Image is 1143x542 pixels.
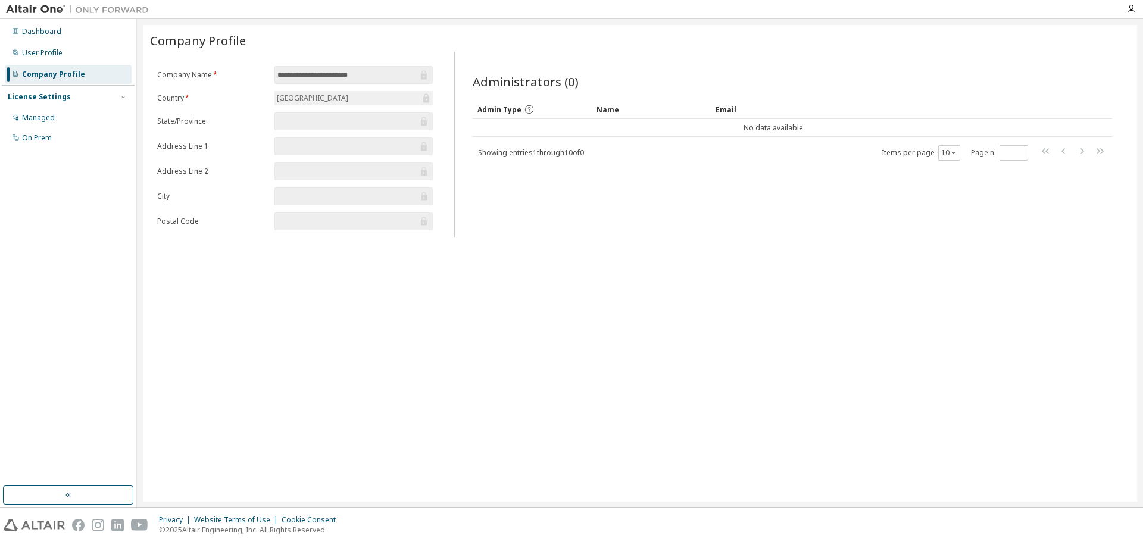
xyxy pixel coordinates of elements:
div: [GEOGRAPHIC_DATA] [274,91,433,105]
div: Cookie Consent [282,515,343,525]
div: Privacy [159,515,194,525]
div: Company Profile [22,70,85,79]
span: Items per page [882,145,960,161]
img: instagram.svg [92,519,104,531]
div: Name [597,100,706,119]
span: Showing entries 1 through 10 of 0 [478,148,584,158]
span: Page n. [971,145,1028,161]
div: Managed [22,113,55,123]
div: [GEOGRAPHIC_DATA] [275,92,350,105]
div: Dashboard [22,27,61,36]
span: Administrators (0) [473,73,579,90]
label: Postal Code [157,217,267,226]
img: facebook.svg [72,519,85,531]
td: No data available [473,119,1074,137]
span: Admin Type [477,105,521,115]
div: Email [716,100,825,119]
button: 10 [941,148,957,158]
span: Company Profile [150,32,246,49]
div: License Settings [8,92,71,102]
img: Altair One [6,4,155,15]
div: On Prem [22,133,52,143]
label: State/Province [157,117,267,126]
label: Country [157,93,267,103]
label: Address Line 1 [157,142,267,151]
img: linkedin.svg [111,519,124,531]
p: © 2025 Altair Engineering, Inc. All Rights Reserved. [159,525,343,535]
label: City [157,192,267,201]
label: Company Name [157,70,267,80]
img: altair_logo.svg [4,519,65,531]
div: Website Terms of Use [194,515,282,525]
div: User Profile [22,48,63,58]
img: youtube.svg [131,519,148,531]
label: Address Line 2 [157,167,267,176]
